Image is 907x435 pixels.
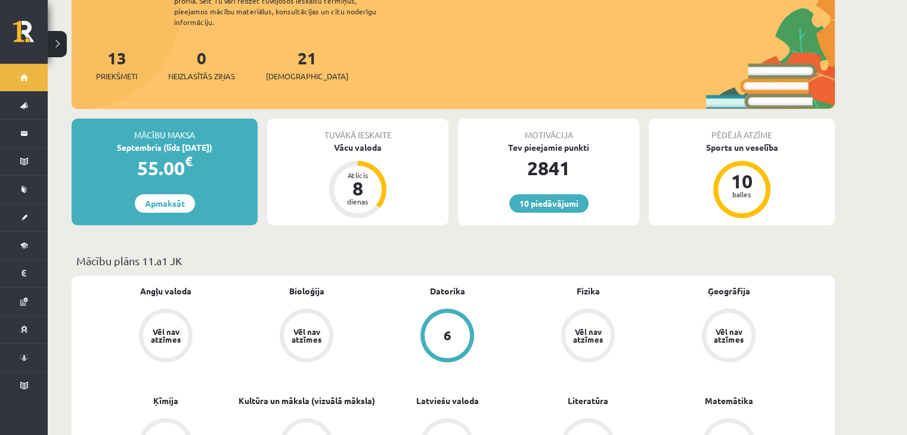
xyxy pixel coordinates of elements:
[239,394,375,407] a: Kultūra un māksla (vizuālā māksla)
[577,285,600,297] a: Fizika
[705,394,753,407] a: Matemātika
[168,47,235,82] a: 0Neizlasītās ziņas
[377,309,518,365] a: 6
[724,191,760,198] div: balles
[266,70,348,82] span: [DEMOGRAPHIC_DATA]
[649,141,835,154] div: Sports un veselība
[267,141,448,220] a: Vācu valoda Atlicis 8 dienas
[76,253,830,269] p: Mācību plāns 11.a1 JK
[518,309,658,365] a: Vēl nav atzīmes
[649,141,835,220] a: Sports un veselība 10 balles
[236,309,377,365] a: Vēl nav atzīmes
[340,179,376,198] div: 8
[458,119,639,141] div: Motivācija
[72,154,258,182] div: 55.00
[658,309,799,365] a: Vēl nav atzīmes
[568,394,608,407] a: Literatūra
[140,285,191,297] a: Angļu valoda
[135,194,195,213] a: Apmaksāt
[96,47,137,82] a: 13Priekšmeti
[649,119,835,141] div: Pēdējā atzīme
[712,328,745,343] div: Vēl nav atzīmes
[458,154,639,182] div: 2841
[96,70,137,82] span: Priekšmeti
[168,70,235,82] span: Neizlasītās ziņas
[708,285,750,297] a: Ģeogrāfija
[416,394,479,407] a: Latviešu valoda
[72,141,258,154] div: Septembris (līdz [DATE])
[724,172,760,191] div: 10
[153,394,178,407] a: Ķīmija
[13,21,48,51] a: Rīgas 1. Tālmācības vidusskola
[509,194,589,213] a: 10 piedāvājumi
[340,198,376,205] div: dienas
[340,172,376,179] div: Atlicis
[185,153,193,170] span: €
[430,285,465,297] a: Datorika
[289,285,324,297] a: Bioloģija
[266,47,348,82] a: 21[DEMOGRAPHIC_DATA]
[267,119,448,141] div: Tuvākā ieskaite
[290,328,323,343] div: Vēl nav atzīmes
[267,141,448,154] div: Vācu valoda
[571,328,605,343] div: Vēl nav atzīmes
[95,309,236,365] a: Vēl nav atzīmes
[458,141,639,154] div: Tev pieejamie punkti
[149,328,182,343] div: Vēl nav atzīmes
[72,119,258,141] div: Mācību maksa
[444,329,451,342] div: 6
